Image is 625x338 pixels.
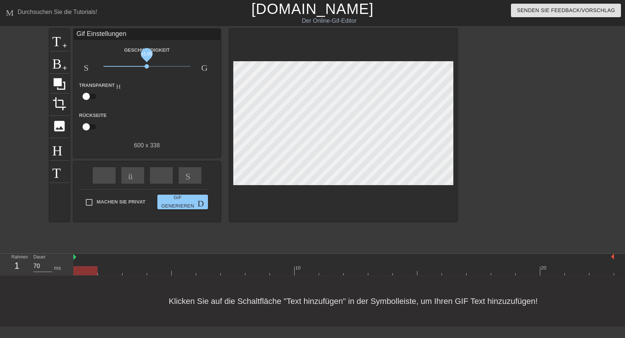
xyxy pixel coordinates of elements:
[97,198,146,206] span: Machen Sie privat
[84,62,92,71] span: Slowmotion-Video
[611,254,614,260] img: bound-end.png
[74,141,220,150] div: 600 x 338
[52,142,66,155] span: Hilfe
[511,4,621,17] button: Senden Sie Feedback/Vorschlag
[62,43,68,49] span: add-circle
[52,32,66,46] span: Titel
[157,195,208,209] button: Gif generieren
[201,62,210,71] span: Geschwindigkeit
[212,16,446,25] div: Der Online-Gif-Editor
[54,264,61,272] div: ms
[6,7,15,16] span: Menü-Buch
[79,82,123,89] label: Transparent
[33,255,45,260] label: Dauer
[11,259,22,272] div: 1
[52,119,66,133] span: photo-size-select-large
[541,264,546,272] div: 20
[517,6,615,15] span: Senden Sie Feedback/Vorschlag
[186,170,194,179] span: Skip-next
[124,47,169,54] label: Geschwindigkeit
[295,264,300,272] div: 10
[52,55,66,69] span: Bild
[251,1,373,17] a: [DOMAIN_NAME]
[18,9,97,15] div: Durchsuchen Sie die Tutorials!
[74,29,220,40] div: Gif Einstellungen
[198,198,206,206] span: Doppelpfeil
[100,170,109,179] span: schnell-rewind
[6,254,28,275] div: Rahmen
[116,82,123,89] span: Hilfe
[6,7,97,18] a: Durchsuchen Sie die Tutorials!
[141,51,152,56] span: x1.00
[79,112,107,119] label: Rückseite
[62,65,68,71] span: add-circle
[52,164,66,178] span: Tastatur
[157,170,166,179] span: bow
[160,194,205,210] span: Gif generieren
[128,170,137,179] span: überspringen
[52,97,66,111] span: crop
